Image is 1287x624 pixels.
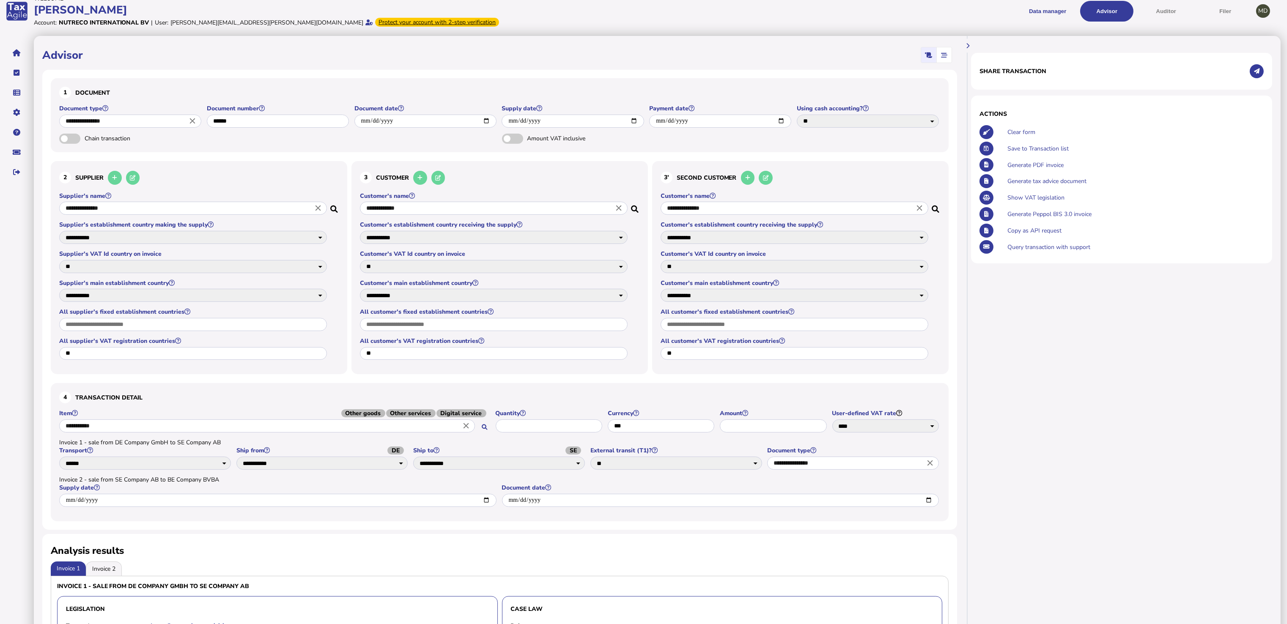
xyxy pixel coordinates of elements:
[155,19,168,27] div: User:
[980,191,993,205] button: Show VAT legislation
[1199,1,1252,22] button: Filer
[767,446,940,454] label: Document type
[59,172,71,183] div: 2
[59,250,328,258] label: Supplier's VAT Id country on invoice
[511,605,934,613] h3: Case law
[59,484,498,492] label: Supply date
[108,171,122,185] button: Add a new supplier to the database
[151,19,153,27] div: |
[51,383,949,521] section: Define the item, and answer additional questions
[980,142,993,156] button: Save transaction
[980,125,993,139] button: Clear form data from invoice panel
[360,279,629,287] label: Customer's main establishment country
[915,204,924,213] i: Close
[313,204,323,213] i: Close
[59,170,339,186] h3: Supplier
[360,170,639,186] h3: Customer
[1005,239,1264,255] div: Query transaction with support
[207,104,350,112] label: Document number
[1005,189,1264,206] div: Show VAT legislation
[980,174,993,188] button: Generate tax advice document
[59,476,219,484] span: Invoice 2 - sale from SE Company AB to BE Company BVBA
[42,48,83,63] h1: Advisor
[8,84,26,101] button: Data manager
[365,19,373,25] i: Email verified
[59,221,328,229] label: Supplier's establishment country making the supply
[961,39,975,53] button: Hide
[980,110,1264,118] h1: Actions
[477,420,491,434] button: Search for an item by HS code or use natural language description
[51,561,86,576] li: Invoice 1
[170,19,363,27] div: [PERSON_NAME][EMAIL_ADDRESS][PERSON_NAME][DOMAIN_NAME]
[126,171,140,185] button: Edit selected supplier in the database
[1080,1,1133,22] button: Shows a dropdown of VAT Advisor options
[649,104,793,112] label: Payment date
[387,446,404,454] span: DE
[661,279,930,287] label: Customer's main establishment country
[85,134,173,142] span: Chain transaction
[590,446,763,454] label: External transit (T1)?
[354,104,498,112] label: Document date
[932,203,940,210] i: Search a customer in the database
[661,170,940,186] h3: second customer
[59,192,328,200] label: Supplier's name
[661,172,672,183] div: 3'
[59,438,221,446] span: Invoice 1 - sale from DE Company GmbH to SE Company AB
[1005,124,1264,140] div: Clear form
[330,203,339,210] i: Search for a dummy seller
[980,224,993,238] button: Copy data as API request body to clipboard
[360,192,629,200] label: Customer's name
[661,337,930,345] label: All customer's VAT registration countries
[502,104,645,112] label: Supply date
[661,250,930,258] label: Customer's VAT Id country on invoice
[614,204,623,213] i: Close
[8,123,26,141] button: Help pages
[496,409,604,417] label: Quantity
[936,47,952,63] mat-button-toggle: Stepper view
[980,240,993,254] button: Query transaction with support
[1005,206,1264,222] div: Generate Peppol BIS 3.0 invoice
[1005,157,1264,173] div: Generate PDF invoice
[461,421,471,431] i: Close
[1250,64,1264,78] button: Share transaction
[8,104,26,121] button: Manage settings
[360,221,629,229] label: Customer's establishment country receiving the supply
[741,171,755,185] button: Add a new thirdpary to the database
[565,446,581,454] span: SE
[86,561,122,576] li: Invoice 2
[59,391,71,403] div: 4
[59,87,71,99] div: 1
[188,116,197,126] i: Close
[386,409,436,417] span: Other services
[59,391,940,403] h3: Transaction detail
[645,1,1252,22] menu: navigate products
[527,134,616,142] span: Amount VAT inclusive
[797,104,940,112] label: Using cash accounting?
[608,409,716,417] label: Currency
[66,605,489,613] h3: Legislation
[57,582,498,590] h3: Invoice 1 - sale from DE Company GmbH to SE Company AB
[8,163,26,181] button: Sign out
[1139,1,1193,22] button: Auditor
[436,409,486,417] span: Digital service
[59,104,203,112] label: Document type
[661,308,930,316] label: All customer's fixed establishment countries
[34,3,641,17] div: [PERSON_NAME]
[759,171,773,185] button: Edit selected thirdpary in the database
[1021,1,1074,22] button: Shows a dropdown of Data manager options
[375,18,499,27] div: From Oct 1, 2025, 2-step verification will be required to login. Set it up now...
[59,446,232,454] label: Transport
[8,64,26,82] button: Tasks
[720,409,828,417] label: Amount
[360,250,629,258] label: Customer's VAT Id country on invoice
[1005,140,1264,157] div: Save to Transaction list
[980,158,993,172] button: Generate pdf
[413,446,586,454] label: Ship to
[661,192,930,200] label: Customer's name
[8,143,26,161] button: Raise a support ticket
[431,171,445,185] button: Edit selected customer in the database
[631,203,639,210] i: Search for a dummy customer
[413,171,427,185] button: Add a new customer to the database
[59,308,328,316] label: All supplier's fixed establishment countries
[59,409,491,417] label: Item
